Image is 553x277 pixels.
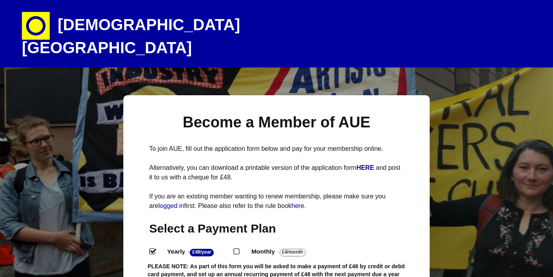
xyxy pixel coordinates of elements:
[244,246,325,258] label: Monthly - .
[160,246,234,258] label: Yearly - .
[190,249,214,256] strong: £48/Year
[149,222,276,235] span: Select a Payment Plan
[22,12,50,40] img: circle-e1448293145835.png
[149,163,404,182] p: Alternatively, you can download a printable version of the application form and post it to us wit...
[356,164,374,171] strong: HERE
[158,202,184,209] a: logged in
[292,202,304,209] a: here
[149,192,404,211] p: If you are an existing member wanting to renew membership, please make sure you are first. Please...
[149,144,404,154] p: To join AUE, fill out the application form below and pay for your membership online.
[356,164,376,171] a: HERE
[149,113,404,132] h1: Become a Member of AUE
[280,249,306,256] strong: £4/Month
